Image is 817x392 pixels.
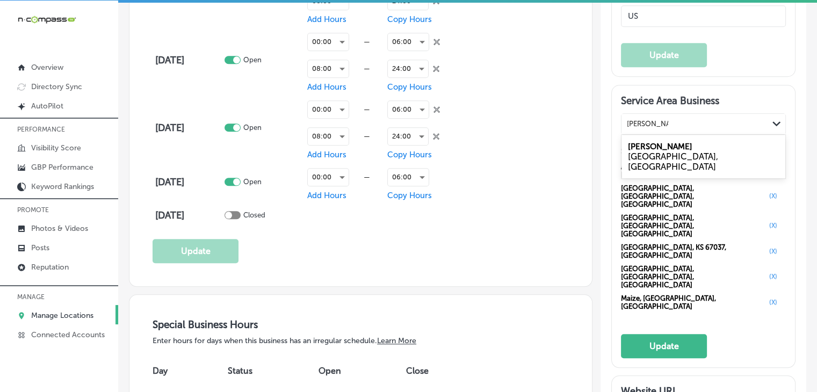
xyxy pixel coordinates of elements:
div: 00:00 [308,33,349,50]
span: [GEOGRAPHIC_DATA], [GEOGRAPHIC_DATA], [GEOGRAPHIC_DATA] [621,265,766,289]
span: Copy Hours [387,14,432,24]
div: 06:00 [388,169,429,186]
span: Add Hours [307,14,346,24]
p: Overview [31,63,63,72]
span: Copy Hours [387,150,432,159]
div: 06:00 [388,33,429,50]
th: Day [153,356,227,386]
span: Maize, [GEOGRAPHIC_DATA], [GEOGRAPHIC_DATA] [621,294,766,310]
h4: [DATE] [155,209,222,221]
label: Goddard [628,142,692,151]
p: Keyword Rankings [31,182,94,191]
button: (X) [766,298,780,307]
p: Posts [31,243,49,252]
div: — [349,38,385,46]
th: Status [228,356,319,386]
div: KS, USA [628,151,779,172]
p: Visibility Score [31,143,81,153]
p: AutoPilot [31,101,63,111]
span: Copy Hours [387,191,432,200]
div: 00:00 [308,169,349,186]
span: Add Hours [307,82,346,92]
button: (X) [766,272,780,281]
button: (X) [766,221,780,230]
h4: [DATE] [155,122,222,134]
h3: Service Area Business [621,95,786,111]
span: Selected Service Area(s) [621,147,697,155]
div: — [349,105,385,113]
span: Add Hours [307,150,346,159]
span: [GEOGRAPHIC_DATA], [GEOGRAPHIC_DATA], [GEOGRAPHIC_DATA] [621,214,766,238]
h4: [DATE] [155,176,222,188]
p: Open [243,124,262,132]
h3: Special Business Hours [153,318,569,331]
p: Photos & Videos [31,224,88,233]
img: website_grey.svg [17,28,26,37]
div: 24:00 [388,128,428,145]
div: v 4.0.25 [30,17,53,26]
span: Copy Hours [387,82,432,92]
a: Learn More [377,336,416,345]
img: tab_keywords_by_traffic_grey.svg [107,62,115,71]
div: 08:00 [308,128,349,145]
p: Connected Accounts [31,330,105,339]
p: Open [243,56,262,64]
button: (X) [766,192,780,200]
p: Closed [243,211,265,219]
div: Domain Overview [41,63,96,70]
th: Close [406,356,465,386]
button: Update [153,239,238,263]
span: Add Hours [307,191,346,200]
div: 00:00 [308,101,349,118]
span: [GEOGRAPHIC_DATA], [GEOGRAPHIC_DATA], [GEOGRAPHIC_DATA] [621,184,766,208]
p: Manage Locations [31,311,93,320]
h4: [DATE] [155,54,222,66]
div: — [349,64,385,72]
button: Update [621,334,707,358]
button: (X) [766,247,780,256]
div: 06:00 [388,101,429,118]
img: logo_orange.svg [17,17,26,26]
button: Update [621,43,707,67]
p: GBP Performance [31,163,93,172]
p: Enter hours for days when this business has an irregular schedule. [153,336,569,345]
div: Domain: [DOMAIN_NAME] [28,28,118,37]
img: tab_domain_overview_orange.svg [29,62,38,71]
p: Reputation [31,263,69,272]
th: Open [319,356,406,386]
div: — [349,132,385,140]
input: Country [621,5,786,27]
div: — [349,173,385,181]
span: Andover, [GEOGRAPHIC_DATA], [GEOGRAPHIC_DATA] [621,163,766,179]
div: Keywords by Traffic [119,63,181,70]
div: 08:00 [308,60,349,77]
p: Open [243,178,262,186]
img: 660ab0bf-5cc7-4cb8-ba1c-48b5ae0f18e60NCTV_CLogo_TV_Black_-500x88.png [17,14,76,25]
span: [GEOGRAPHIC_DATA], KS 67037, [GEOGRAPHIC_DATA] [621,243,766,259]
p: Directory Sync [31,82,82,91]
div: 24:00 [388,60,428,77]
